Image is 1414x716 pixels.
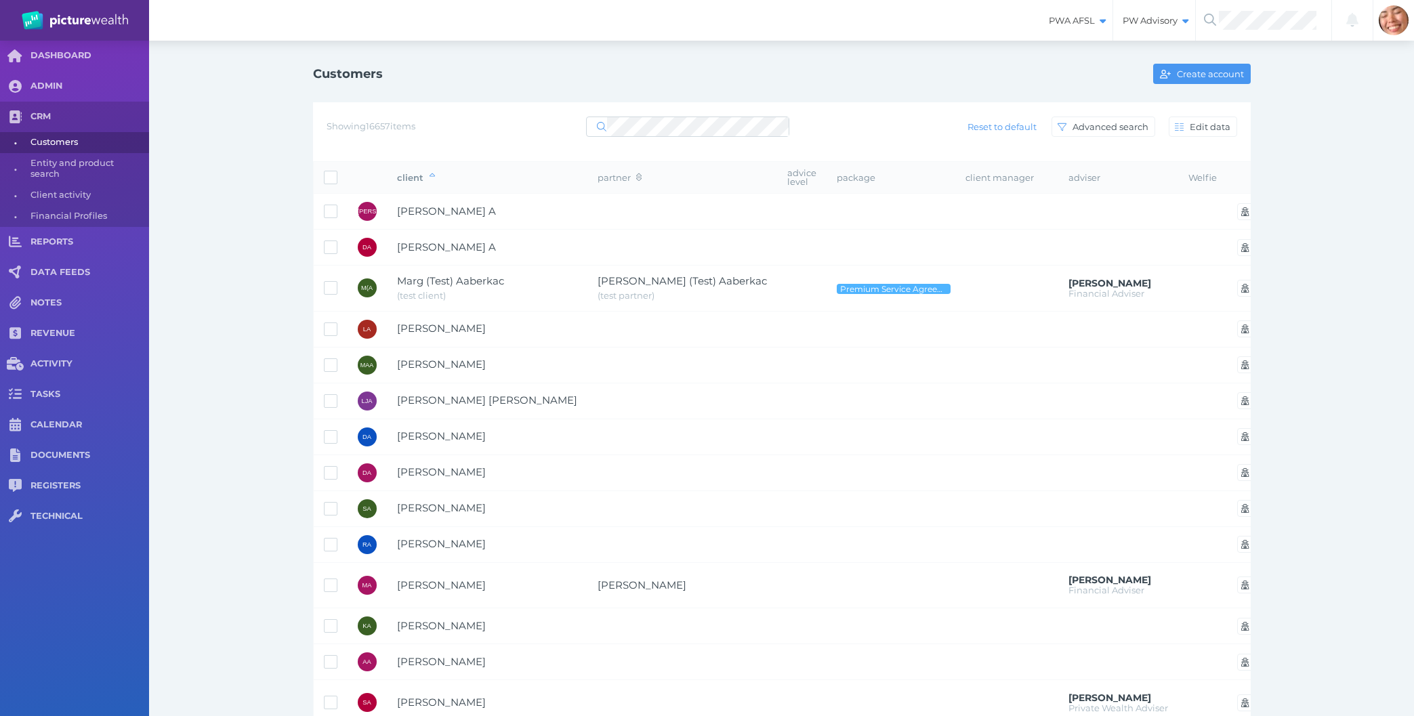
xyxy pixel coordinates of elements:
span: Lars Aarekol [397,322,486,335]
span: ACTIVITY [30,358,149,370]
span: Client activity [30,185,144,206]
span: Damien Abbott [397,465,486,478]
span: LA [363,326,371,333]
span: Simone Abbott [397,501,486,514]
button: Open user's account in Portal [1237,320,1254,337]
span: REGISTERS [30,480,149,492]
span: SA [362,505,371,512]
span: Customers [30,132,144,153]
span: REPORTS [30,236,149,248]
span: RA [362,541,371,548]
span: Dahlan A [397,240,496,253]
div: Damien Abbott [358,463,377,482]
span: CALENDAR [30,419,149,431]
span: Financial Profiles [30,206,144,227]
span: Mike Abbott [397,578,486,591]
span: Showing 16657 items [327,121,415,131]
th: package [827,162,955,194]
span: Marg (Test) Aaberkac [397,274,504,287]
span: TASKS [30,389,149,400]
button: Open user's account in Portal [1237,203,1254,220]
div: Samuel Abbott [358,693,377,712]
button: Reset to default [961,117,1043,137]
button: Create account [1153,64,1250,84]
span: Reg Abbott [397,537,486,550]
span: CRM [30,111,149,123]
span: Create account [1174,68,1250,79]
span: Angela Abbott [397,655,486,668]
button: Open user's account in Portal [1237,618,1254,635]
th: adviser [1058,162,1178,194]
span: Grant Teakle [1068,277,1151,289]
span: partner [598,172,642,183]
th: client manager [955,162,1058,194]
button: Open user's account in Portal [1237,694,1254,711]
span: Financial Adviser [1068,288,1144,299]
span: AA [362,658,371,665]
span: Lee John Abbiss [397,394,577,406]
span: DOCUMENTS [30,450,149,461]
span: SA [362,699,371,706]
button: Edit data [1169,117,1237,137]
div: Mustafa Al Abbasi [358,356,377,375]
span: LJA [361,398,372,404]
span: Jackson A [397,205,496,217]
span: MAA [360,362,374,368]
span: Edit data [1187,121,1236,132]
div: Jackson A [358,202,377,221]
span: Brad Bond [1068,574,1151,586]
span: Advanced search [1070,121,1155,132]
button: Advanced search [1052,117,1155,137]
span: TECHNICAL [30,511,149,522]
div: Reg Abbott [358,535,377,554]
th: Welfie [1178,162,1227,194]
span: REVENUE [30,328,149,339]
span: Entity and product search [30,153,144,185]
button: Open user's account in Portal [1237,500,1254,517]
div: Marg (Test) Aaberkac [358,278,377,297]
span: test client [397,290,446,301]
span: Jennifer Abbott [598,578,686,591]
span: MA [362,582,372,589]
button: Open user's account in Portal [1237,536,1254,553]
span: PW Advisory [1113,15,1195,26]
span: Dale Abblitt [397,429,486,442]
span: ADMIN [30,81,149,92]
button: Open user's account in Portal [1237,239,1254,256]
button: Open user's account in Portal [1237,392,1254,409]
span: Kerry Abbott [397,619,486,632]
div: Dale Abblitt [358,427,377,446]
span: Premium Service Agreement - Ongoing [839,284,948,294]
span: PWA AFSL [1039,15,1113,26]
span: Gareth Healy [1068,692,1151,704]
span: Private Wealth Adviser [1068,702,1168,713]
span: Reset to default [961,121,1042,132]
span: NOTES [30,297,149,309]
button: Open user's account in Portal [1237,428,1254,445]
div: Dahlan A [358,238,377,257]
span: DA [362,434,371,440]
span: William (Test) Aaberkac [598,274,767,287]
div: Simone Abbott [358,499,377,518]
th: advice level [777,162,827,194]
span: DA [362,244,371,251]
span: DATA FEEDS [30,267,149,278]
span: [PERSON_NAME] [358,208,410,215]
div: Angela Abbott [358,652,377,671]
span: KA [362,623,371,629]
div: Lee John Abbiss [358,392,377,410]
h1: Customers [313,66,383,81]
button: Open user's account in Portal [1237,280,1254,297]
button: Open user's account in Portal [1237,576,1254,593]
div: Kerry Abbott [358,616,377,635]
span: test partner [598,290,654,301]
span: Financial Adviser [1068,585,1144,595]
img: PW [22,11,128,30]
button: Open user's account in Portal [1237,356,1254,373]
span: M(A [361,285,373,291]
div: Lars Aarekol [358,320,377,339]
div: Mike Abbott [358,576,377,595]
button: Open user's account in Portal [1237,654,1254,671]
span: DA [362,469,371,476]
button: Open user's account in Portal [1237,464,1254,481]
